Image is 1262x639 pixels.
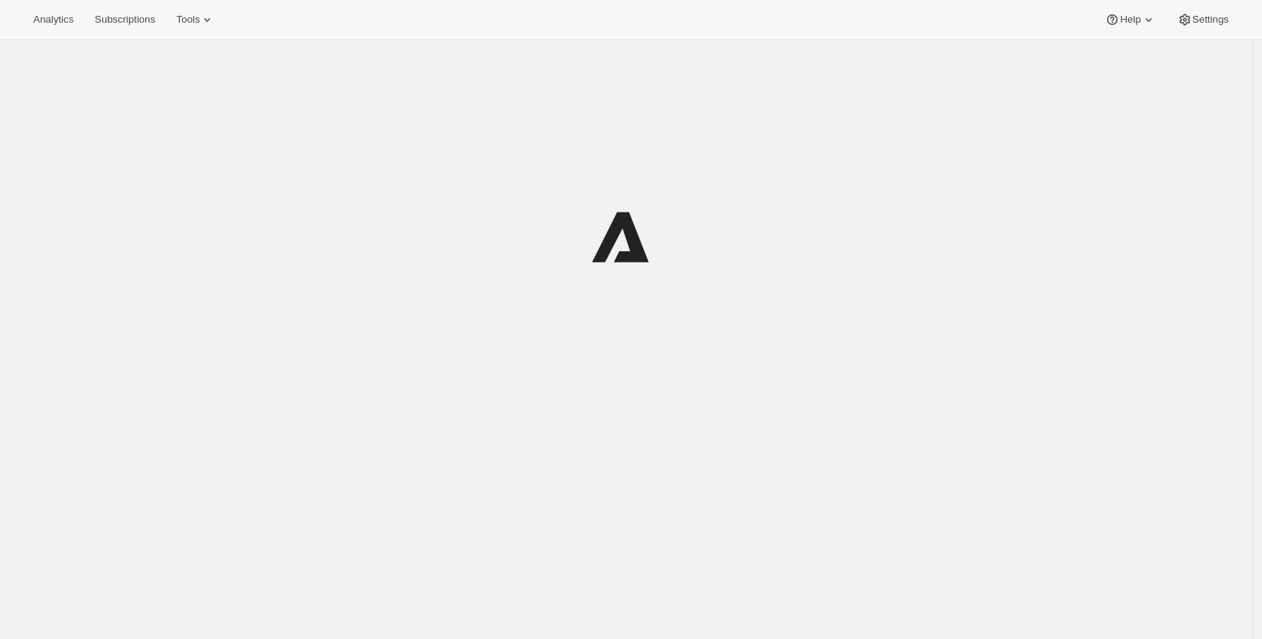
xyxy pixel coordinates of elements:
span: Analytics [33,14,73,26]
button: Help [1096,9,1164,30]
span: Subscriptions [95,14,155,26]
span: Tools [176,14,200,26]
button: Tools [167,9,224,30]
button: Analytics [24,9,82,30]
span: Settings [1192,14,1229,26]
button: Settings [1168,9,1238,30]
button: Subscriptions [85,9,164,30]
span: Help [1120,14,1140,26]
